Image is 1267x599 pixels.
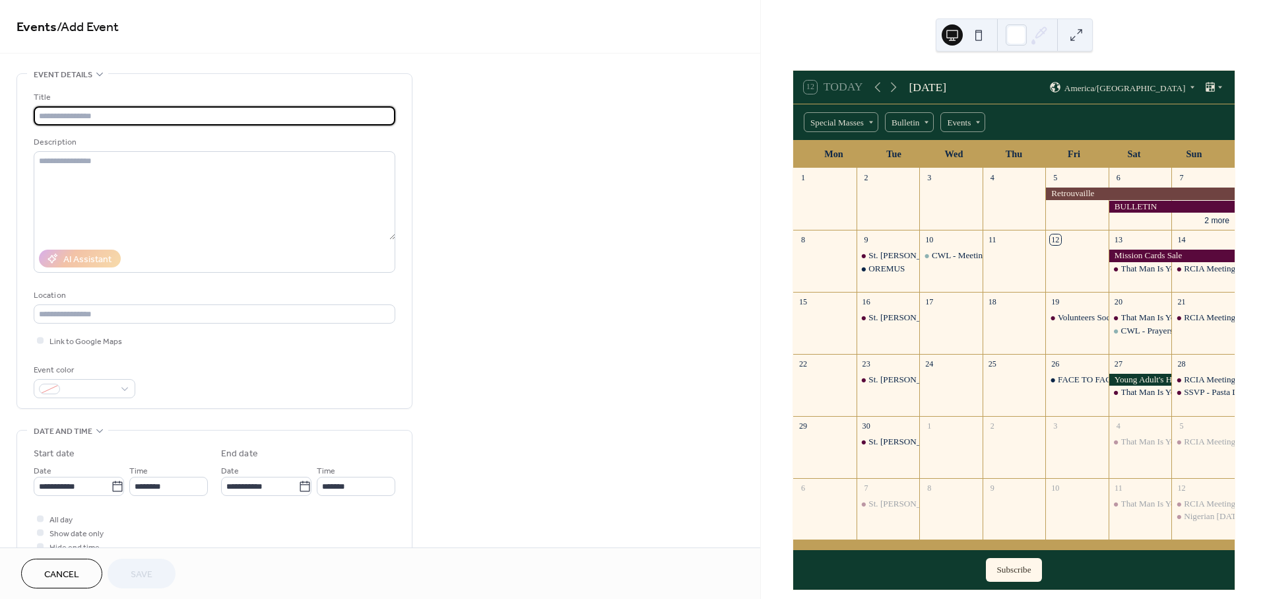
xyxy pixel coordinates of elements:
[1109,250,1235,262] div: Mission Cards Sale
[49,335,122,349] span: Link to Google Maps
[1050,358,1061,369] div: 26
[1109,263,1172,275] div: That Man Is You
[924,296,935,307] div: 17
[919,250,983,262] div: CWL - Meeting
[1121,386,1180,398] div: That Man Is You
[1176,482,1187,493] div: 12
[909,79,946,96] div: [DATE]
[924,172,935,184] div: 3
[221,464,239,478] span: Date
[1109,436,1172,448] div: That Man Is You
[1064,83,1186,92] span: America/[GEOGRAPHIC_DATA]
[864,141,924,168] div: Tue
[44,568,79,582] span: Cancel
[1109,374,1172,386] div: Young Adult's Hike
[1171,436,1235,448] div: RCIA Meetings
[861,420,872,431] div: 30
[34,289,393,302] div: Location
[861,358,872,369] div: 23
[924,482,935,493] div: 8
[987,172,998,184] div: 4
[1121,498,1180,510] div: That Man Is You
[1113,172,1124,184] div: 6
[1113,296,1124,307] div: 20
[798,234,809,246] div: 8
[987,296,998,307] div: 18
[798,482,809,493] div: 6
[924,420,935,431] div: 1
[129,464,148,478] span: Time
[932,250,987,262] div: CWL - Meeting
[34,135,393,149] div: Description
[1176,172,1187,184] div: 7
[857,436,920,448] div: St. Anthony's Prayer Group
[49,527,104,541] span: Show date only
[987,358,998,369] div: 25
[1109,498,1172,510] div: That Man Is You
[1176,296,1187,307] div: 21
[868,374,1004,386] div: St. [PERSON_NAME]'s Prayer Group
[1109,312,1172,324] div: That Man Is You
[1044,141,1104,168] div: Fri
[1113,234,1124,246] div: 13
[868,436,1004,448] div: St. [PERSON_NAME]'s Prayer Group
[861,172,872,184] div: 2
[1058,312,1169,324] div: Volunteers Social Night Potluck
[1171,511,1235,522] div: Nigerian Thanksgiving Mass
[1184,386,1256,398] div: SSVP - Pasta Dinner
[1104,141,1164,168] div: Sat
[857,498,920,510] div: St. Anthony's Prayer Group
[1050,482,1061,493] div: 10
[1113,358,1124,369] div: 27
[1058,374,1151,386] div: FACE TO FACE NIGHTS
[1184,263,1239,275] div: RCIA Meetings
[987,420,998,431] div: 2
[221,447,258,461] div: End date
[857,250,920,262] div: St. Anthony's Prayer Group
[1121,325,1212,337] div: CWL - Prayers & Squares
[1171,263,1235,275] div: RCIA Meetings
[1184,498,1239,510] div: RCIA Meetings
[798,172,809,184] div: 1
[924,141,984,168] div: Wed
[57,15,119,40] span: / Add Event
[1199,213,1235,226] button: 2 more
[1121,436,1180,448] div: That Man Is You
[798,296,809,307] div: 15
[317,464,335,478] span: Time
[868,312,1004,324] div: St. [PERSON_NAME]'s Prayer Group
[924,358,935,369] div: 24
[868,498,1004,510] div: St. [PERSON_NAME]'s Prayer Group
[1113,420,1124,431] div: 4
[1176,234,1187,246] div: 14
[21,559,102,588] button: Cancel
[1176,420,1187,431] div: 5
[1109,386,1172,398] div: That Man Is You
[868,263,905,275] div: OREMUS
[1184,312,1239,324] div: RCIA Meetings
[986,558,1041,582] button: Subscribe
[1171,312,1235,324] div: RCIA Meetings
[868,250,1004,262] div: St. [PERSON_NAME]'s Prayer Group
[1050,420,1061,431] div: 3
[34,363,133,377] div: Event color
[1045,312,1109,324] div: Volunteers Social Night Potluck
[857,263,920,275] div: OREMUS
[16,15,57,40] a: Events
[1050,296,1061,307] div: 19
[987,482,998,493] div: 9
[1050,172,1061,184] div: 5
[1164,141,1224,168] div: Sun
[1171,374,1235,386] div: RCIA Meetings
[1109,201,1235,213] div: BULLETIN
[857,312,920,324] div: St. Anthony's Prayer Group
[1113,482,1124,493] div: 11
[984,141,1044,168] div: Thu
[34,90,393,104] div: Title
[1121,312,1180,324] div: That Man Is You
[1171,498,1235,510] div: RCIA Meetings
[861,482,872,493] div: 7
[798,358,809,369] div: 22
[1171,386,1235,398] div: SSVP - Pasta Dinner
